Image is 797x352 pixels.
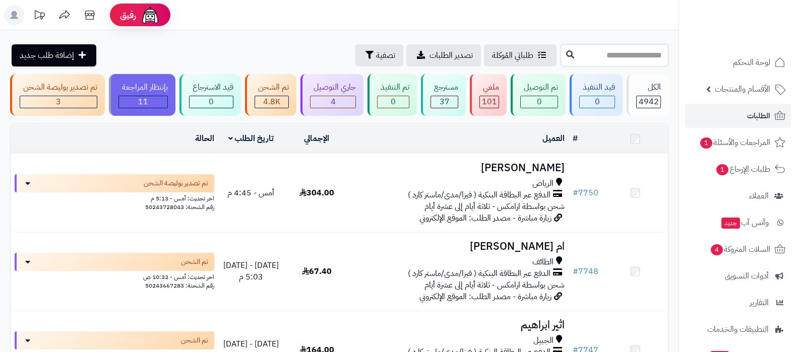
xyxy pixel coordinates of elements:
a: مسترجع 37 [419,74,468,116]
span: الجبيل [533,335,554,346]
a: الطلبات [685,104,791,128]
span: 37 [440,96,450,108]
span: رفيق [120,9,136,21]
a: تحديثات المنصة [27,5,52,28]
a: #7750 [573,187,598,199]
div: الكل [636,82,661,93]
a: العملاء [685,184,791,208]
span: 0 [209,96,214,108]
a: تاريخ الطلب [228,132,274,145]
a: الحالة [195,132,214,145]
span: طلبات الإرجاع [715,162,770,176]
span: جديد [721,218,740,229]
h3: [PERSON_NAME] [353,162,564,174]
div: قيد التنفيذ [579,82,615,93]
a: #7748 [573,265,598,277]
a: # [573,132,578,145]
span: شحن بواسطة ارامكس - ثلاثة أيام إلى عشرة أيام [424,279,565,291]
div: 4784 [255,96,288,108]
span: # [573,187,578,199]
span: 0 [537,96,542,108]
div: تم الشحن [255,82,289,93]
a: لوحة التحكم [685,50,791,75]
a: تصدير الطلبات [406,44,481,66]
span: الدفع عبر البطاقة البنكية ( فيزا/مدى/ماستر كارد ) [408,189,550,201]
span: 1 [716,164,729,176]
span: شحن بواسطة ارامكس - ثلاثة أيام إلى عشرة أيام [424,200,565,213]
span: الدفع عبر البطاقة البنكية ( فيزا/مدى/ماستر كارد ) [408,268,550,279]
h3: اثير ابراهيم [353,319,564,331]
span: زيارة مباشرة - مصدر الطلب: الموقع الإلكتروني [419,291,551,303]
div: 0 [378,96,409,108]
a: الإجمالي [304,132,329,145]
div: تم تصدير بوليصة الشحن [20,82,97,93]
span: 3 [56,96,61,108]
span: أمس - 4:45 م [227,187,274,199]
a: تم التوصيل 0 [509,74,568,116]
div: مسترجع [431,82,458,93]
a: الكل4942 [625,74,670,116]
span: 0 [595,96,600,108]
span: 4942 [639,96,659,108]
div: 0 [580,96,615,108]
span: التطبيقات والخدمات [707,322,769,336]
a: المراجعات والأسئلة1 [685,130,791,155]
a: وآتس آبجديد [685,210,791,235]
a: قيد التنفيذ 0 [568,74,625,116]
div: جاري التوصيل [310,82,356,93]
span: العملاء [749,189,769,203]
span: إضافة طلب جديد [20,49,74,61]
div: 11 [119,96,167,108]
span: 11 [138,96,148,108]
img: ai-face.png [140,5,160,25]
span: زيارة مباشرة - مصدر الطلب: الموقع الإلكتروني [419,212,551,224]
span: [DATE] - [DATE] 5:03 م [223,259,279,283]
a: بإنتظار المراجعة 11 [107,74,177,116]
a: أدوات التسويق [685,264,791,288]
span: 67.40 [302,265,332,277]
div: اخر تحديث: أمس - 5:13 م [15,192,214,203]
div: تم التنفيذ [377,82,409,93]
a: طلباتي المُوكلة [484,44,557,66]
span: رقم الشحنة: 50243728043 [145,202,214,212]
span: 4.8K [263,96,280,108]
span: السلات المتروكة [710,242,770,256]
div: 0 [190,96,233,108]
a: العميل [542,132,565,145]
div: ملغي [479,82,499,93]
div: 0 [521,96,558,108]
span: الأقسام والمنتجات [715,82,770,96]
a: طلبات الإرجاع1 [685,157,791,181]
div: تم التوصيل [520,82,558,93]
a: تم تصدير بوليصة الشحن 3 [8,74,107,116]
span: التقارير [750,296,769,310]
span: 4 [710,244,723,256]
span: 4 [331,96,336,108]
a: التقارير [685,291,791,315]
a: جاري التوصيل 4 [298,74,365,116]
span: أدوات التسويق [725,269,769,283]
span: تم الشحن [181,257,208,267]
div: اخر تحديث: أمس - 10:32 ص [15,271,214,281]
div: 4 [311,96,355,108]
span: 101 [482,96,497,108]
span: 1 [700,137,713,149]
span: الرياض [532,178,554,189]
a: ملغي 101 [468,74,509,116]
span: 304.00 [299,187,334,199]
span: تصدير الطلبات [430,49,473,61]
span: تم تصدير بوليصة الشحن [144,178,208,188]
div: قيد الاسترجاع [189,82,233,93]
span: الطائف [532,256,554,268]
a: التطبيقات والخدمات [685,317,791,341]
a: تم الشحن 4.8K [243,74,298,116]
span: تم الشحن [181,335,208,345]
a: إضافة طلب جديد [12,44,96,66]
a: قيد الاسترجاع 0 [177,74,243,116]
div: 37 [431,96,458,108]
span: المراجعات والأسئلة [699,135,770,150]
a: السلات المتروكة4 [685,237,791,261]
span: 0 [391,96,396,108]
h3: ام [PERSON_NAME] [353,241,564,252]
span: لوحة التحكم [733,55,770,69]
